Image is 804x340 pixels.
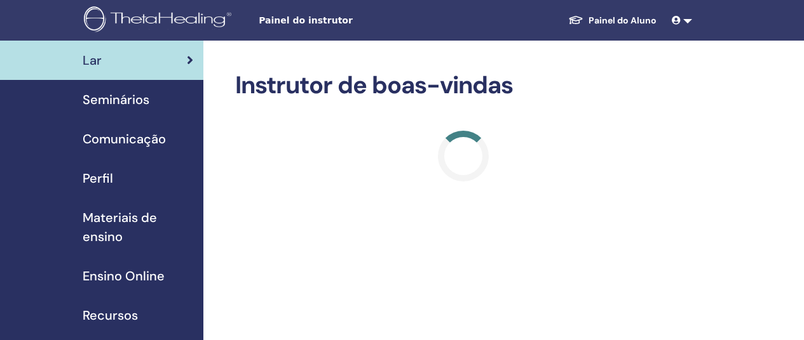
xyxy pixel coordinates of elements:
[83,129,166,148] span: Comunicação
[259,14,449,27] span: Painel do instrutor
[235,71,692,100] h2: Instrutor de boas-vindas
[83,208,193,246] span: Materiais de ensino
[83,306,138,325] span: Recursos
[83,51,102,70] span: Lar
[558,9,667,32] a: Painel do Aluno
[83,169,113,188] span: Perfil
[568,15,583,25] img: graduation-cap-white.svg
[83,90,149,109] span: Seminários
[83,266,165,285] span: Ensino Online
[84,6,236,35] img: logo.png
